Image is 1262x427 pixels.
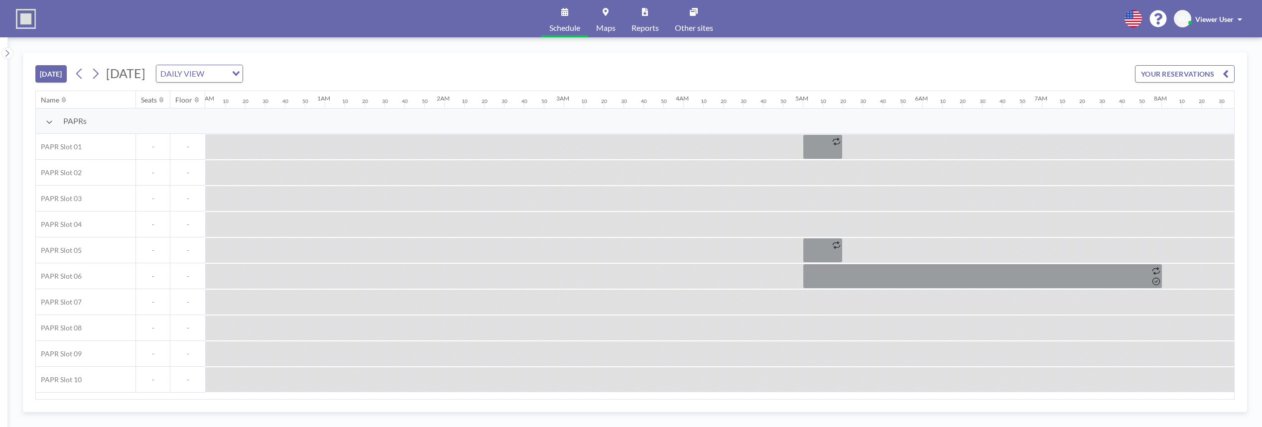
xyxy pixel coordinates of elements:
[502,98,507,105] div: 30
[1199,98,1205,105] div: 20
[661,98,667,105] div: 50
[1139,98,1145,105] div: 50
[402,98,408,105] div: 40
[601,98,607,105] div: 20
[317,95,330,102] div: 1AM
[36,142,82,151] span: PAPR Slot 01
[541,98,547,105] div: 50
[940,98,946,105] div: 10
[141,96,157,105] div: Seats
[36,349,82,358] span: PAPR Slot 09
[175,96,192,105] div: Floor
[170,349,205,358] span: -
[262,98,268,105] div: 30
[63,116,87,126] span: PAPRs
[701,98,707,105] div: 10
[170,298,205,307] span: -
[462,98,468,105] div: 10
[136,298,170,307] span: -
[521,98,527,105] div: 40
[549,24,580,32] span: Schedule
[36,323,82,332] span: PAPR Slot 08
[1059,98,1065,105] div: 10
[820,98,826,105] div: 10
[880,98,886,105] div: 40
[1079,98,1085,105] div: 20
[741,98,747,105] div: 30
[422,98,428,105] div: 50
[170,142,205,151] span: -
[1019,98,1025,105] div: 50
[1178,14,1188,23] span: VU
[207,67,226,80] input: Search for option
[1034,95,1047,102] div: 7AM
[36,194,82,203] span: PAPR Slot 03
[223,98,229,105] div: 10
[676,95,689,102] div: 4AM
[136,349,170,358] span: -
[282,98,288,105] div: 40
[342,98,348,105] div: 10
[302,98,308,105] div: 50
[581,98,587,105] div: 10
[382,98,388,105] div: 30
[198,95,214,102] div: 12AM
[36,220,82,229] span: PAPR Slot 04
[860,98,866,105] div: 30
[136,194,170,203] span: -
[1135,65,1235,83] button: YOUR RESERVATIONS
[1119,98,1125,105] div: 40
[136,168,170,177] span: -
[960,98,966,105] div: 20
[170,194,205,203] span: -
[760,98,766,105] div: 40
[641,98,647,105] div: 40
[631,24,659,32] span: Reports
[900,98,906,105] div: 50
[1179,98,1185,105] div: 10
[35,65,67,83] button: [DATE]
[170,323,205,332] span: -
[170,220,205,229] span: -
[1099,98,1105,105] div: 30
[106,66,145,81] span: [DATE]
[36,298,82,307] span: PAPR Slot 07
[243,98,249,105] div: 20
[156,65,243,82] div: Search for option
[36,375,82,384] span: PAPR Slot 10
[158,67,206,80] span: DAILY VIEW
[36,272,82,281] span: PAPR Slot 06
[136,246,170,255] span: -
[41,96,59,105] div: Name
[170,246,205,255] span: -
[1219,98,1225,105] div: 30
[136,272,170,281] span: -
[437,95,450,102] div: 2AM
[556,95,569,102] div: 3AM
[980,98,986,105] div: 30
[1154,95,1167,102] div: 8AM
[136,142,170,151] span: -
[482,98,488,105] div: 20
[170,168,205,177] span: -
[795,95,808,102] div: 5AM
[170,375,205,384] span: -
[16,9,36,29] img: organization-logo
[1195,15,1234,23] span: Viewer User
[675,24,713,32] span: Other sites
[915,95,928,102] div: 6AM
[170,272,205,281] span: -
[1000,98,1006,105] div: 40
[840,98,846,105] div: 20
[36,168,82,177] span: PAPR Slot 02
[36,246,82,255] span: PAPR Slot 05
[362,98,368,105] div: 20
[136,220,170,229] span: -
[621,98,627,105] div: 30
[136,375,170,384] span: -
[596,24,616,32] span: Maps
[780,98,786,105] div: 50
[721,98,727,105] div: 20
[136,323,170,332] span: -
